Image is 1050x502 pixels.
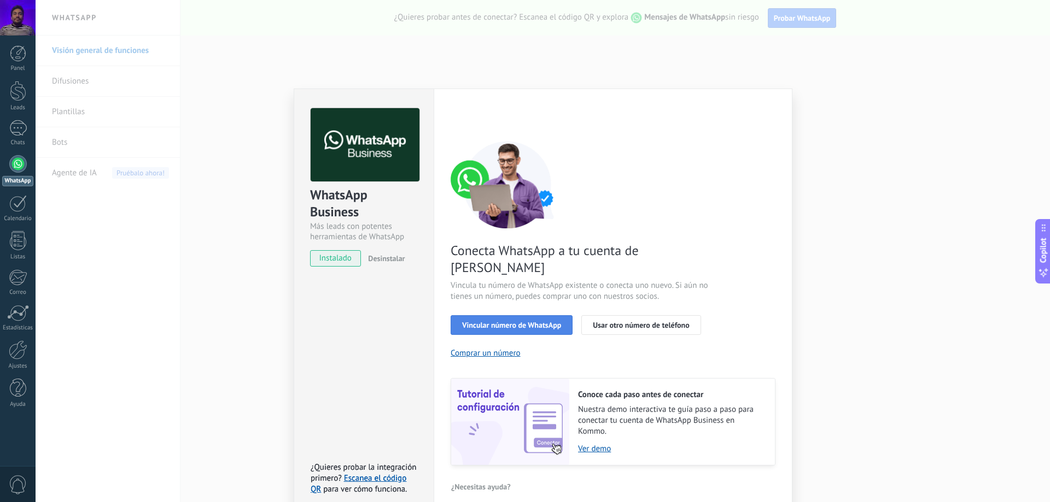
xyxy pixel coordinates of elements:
[311,473,406,494] a: Escanea el código QR
[451,479,511,495] button: ¿Necesitas ayuda?
[2,253,34,261] div: Listas
[2,215,34,222] div: Calendario
[310,221,418,242] div: Más leads con potentes herramientas de WhatsApp
[2,104,34,111] div: Leads
[2,176,33,186] div: WhatsApp
[581,315,701,335] button: Usar otro número de teléfono
[368,253,405,263] span: Desinstalar
[2,289,34,296] div: Correo
[311,108,419,182] img: logo_main.png
[451,280,711,302] span: Vincula tu número de WhatsApp existente o conecta uno nuevo. Si aún no tienes un número, puedes c...
[310,186,418,221] div: WhatsApp Business
[2,401,34,408] div: Ayuda
[578,389,764,400] h2: Conoce cada paso antes de conectar
[593,321,689,329] span: Usar otro número de teléfono
[462,321,561,329] span: Vincular número de WhatsApp
[311,462,417,483] span: ¿Quieres probar la integración primero?
[2,139,34,146] div: Chats
[2,324,34,332] div: Estadísticas
[451,315,573,335] button: Vincular número de WhatsApp
[578,404,764,437] span: Nuestra demo interactiva te guía paso a paso para conectar tu cuenta de WhatsApp Business en Kommo.
[451,242,711,276] span: Conecta WhatsApp a tu cuenta de [PERSON_NAME]
[451,141,565,228] img: connect number
[451,348,521,358] button: Comprar un número
[451,483,511,491] span: ¿Necesitas ayuda?
[2,65,34,72] div: Panel
[1038,238,1049,263] span: Copilot
[2,363,34,370] div: Ajustes
[578,444,764,454] a: Ver demo
[323,484,407,494] span: para ver cómo funciona.
[364,250,405,267] button: Desinstalar
[311,250,360,267] span: instalado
